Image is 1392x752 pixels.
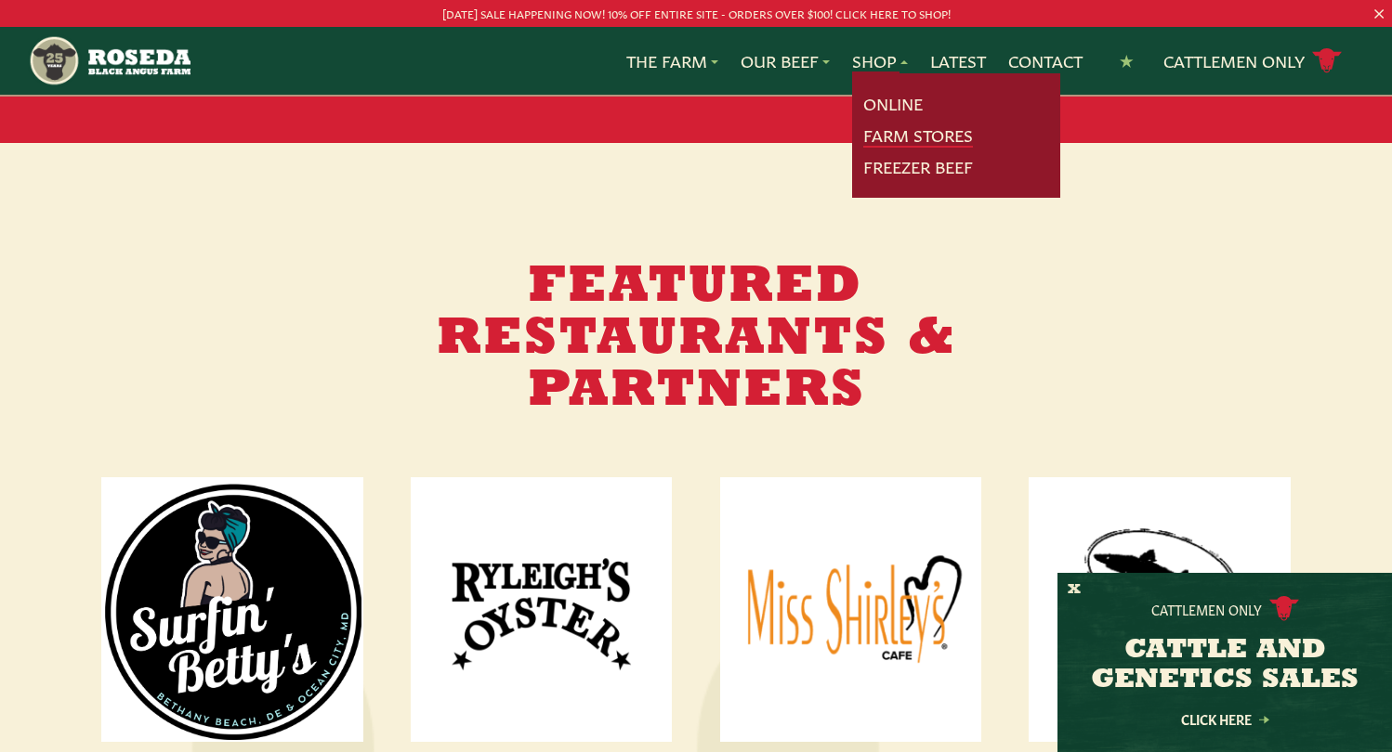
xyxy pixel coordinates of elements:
h3: CATTLE AND GENETICS SALES [1081,636,1369,695]
a: Logo [720,477,982,743]
a: Cattlemen Only [1163,45,1342,77]
img: https://roseda.com/wp-content/uploads/2021/05/roseda-25-header.png [28,34,190,87]
p: [DATE] SALE HAPPENING NOW! 10% OFF ENTIRE SITE - ORDERS OVER $100! CLICK HERE TO SHOP! [70,4,1322,23]
button: X [1068,580,1081,600]
a: Online [863,92,923,116]
a: Latest [930,49,986,73]
img: Logo [722,479,980,741]
a: Logo [411,477,673,743]
p: Cattlemen Only [1151,600,1262,618]
a: The Farm [626,49,718,73]
img: Logo [413,479,671,741]
h2: Featured Restaurants & Partners [399,262,993,418]
a: Logo [1029,477,1291,743]
a: Freezer Beef [863,155,973,179]
nav: Main Navigation [28,27,1364,95]
a: Our Beef [741,49,830,73]
a: Logo [101,477,363,743]
img: Logo [1031,479,1289,741]
a: Farm Stores [863,123,973,148]
a: Shop [852,49,908,73]
img: cattle-icon.svg [1269,596,1299,621]
a: Click Here [1141,713,1308,725]
img: Logo [103,479,361,741]
a: Contact [1008,49,1083,73]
